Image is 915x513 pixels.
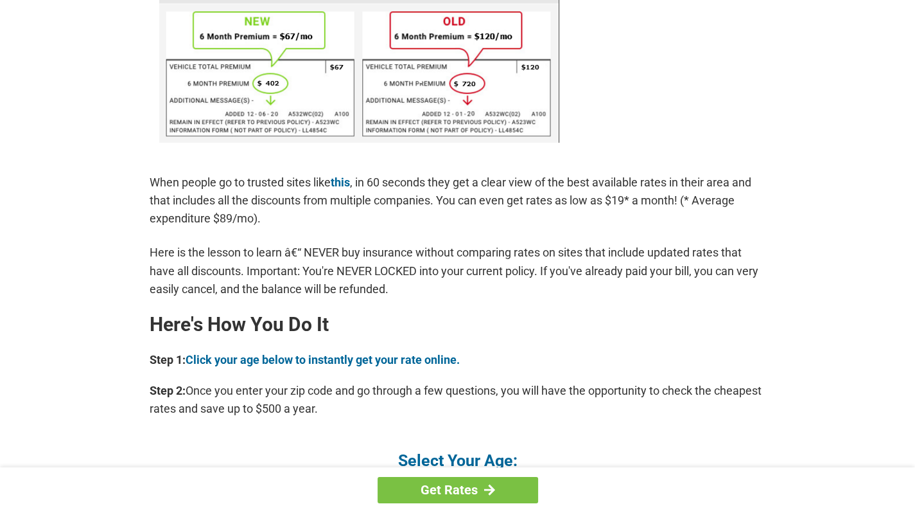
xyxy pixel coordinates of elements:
p: Once you enter your zip code and go through a few questions, you will have the opportunity to che... [150,382,766,418]
a: Click your age below to instantly get your rate online. [186,353,460,366]
a: Get Rates [378,477,538,503]
b: Step 1: [150,353,186,366]
h4: Select Your Age: [150,450,766,471]
p: Here is the lesson to learn â€“ NEVER buy insurance without comparing rates on sites that include... [150,244,766,298]
a: this [331,175,350,189]
h2: Here's How You Do It [150,314,766,335]
p: When people go to trusted sites like , in 60 seconds they get a clear view of the best available ... [150,174,766,228]
b: Step 2: [150,384,186,397]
